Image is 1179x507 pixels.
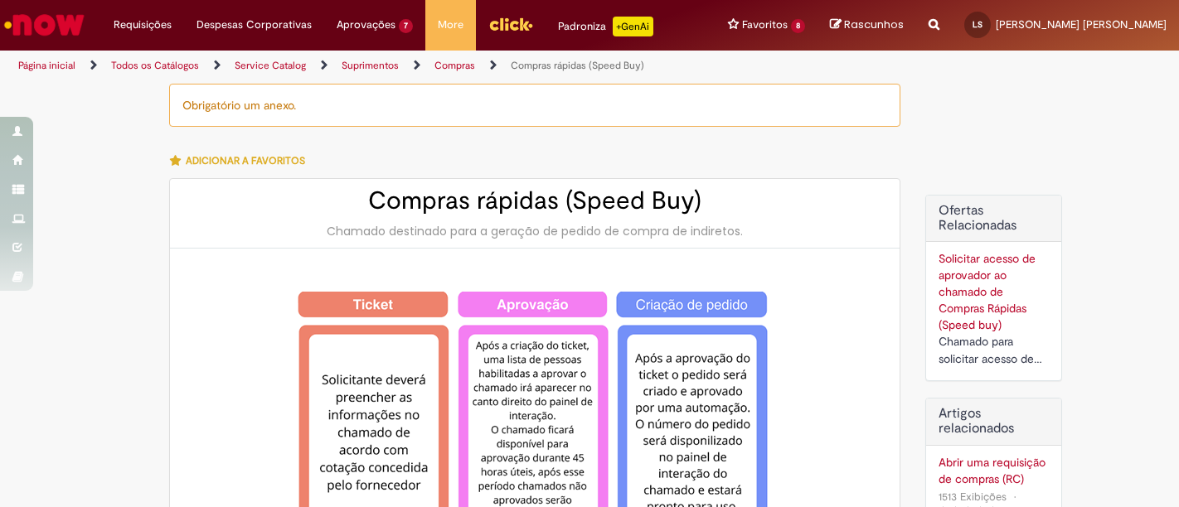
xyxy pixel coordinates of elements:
[2,8,87,41] img: ServiceNow
[844,17,904,32] span: Rascunhos
[613,17,653,36] p: +GenAi
[925,195,1062,381] div: Ofertas Relacionadas
[114,17,172,33] span: Requisições
[939,454,1049,487] a: Abrir uma requisição de compras (RC)
[973,19,982,30] span: LS
[187,187,883,215] h2: Compras rápidas (Speed Buy)
[12,51,774,81] ul: Trilhas de página
[791,19,805,33] span: 8
[186,154,305,167] span: Adicionar a Favoritos
[742,17,788,33] span: Favoritos
[187,223,883,239] div: Chamado destinado para a geração de pedido de compra de indiretos.
[939,333,1049,368] div: Chamado para solicitar acesso de aprovador ao ticket de Speed buy
[111,59,199,72] a: Todos os Catálogos
[337,17,395,33] span: Aprovações
[18,59,75,72] a: Página inicial
[939,251,1036,332] a: Solicitar acesso de aprovador ao chamado de Compras Rápidas (Speed buy)
[438,17,463,33] span: More
[939,407,1049,436] h3: Artigos relacionados
[169,84,900,127] div: Obrigatório um anexo.
[488,12,533,36] img: click_logo_yellow_360x200.png
[434,59,475,72] a: Compras
[830,17,904,33] a: Rascunhos
[196,17,312,33] span: Despesas Corporativas
[511,59,644,72] a: Compras rápidas (Speed Buy)
[939,490,1007,504] span: 1513 Exibições
[169,143,314,178] button: Adicionar a Favoritos
[939,204,1049,233] h2: Ofertas Relacionadas
[235,59,306,72] a: Service Catalog
[996,17,1167,31] span: [PERSON_NAME] [PERSON_NAME]
[399,19,413,33] span: 7
[558,17,653,36] div: Padroniza
[342,59,399,72] a: Suprimentos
